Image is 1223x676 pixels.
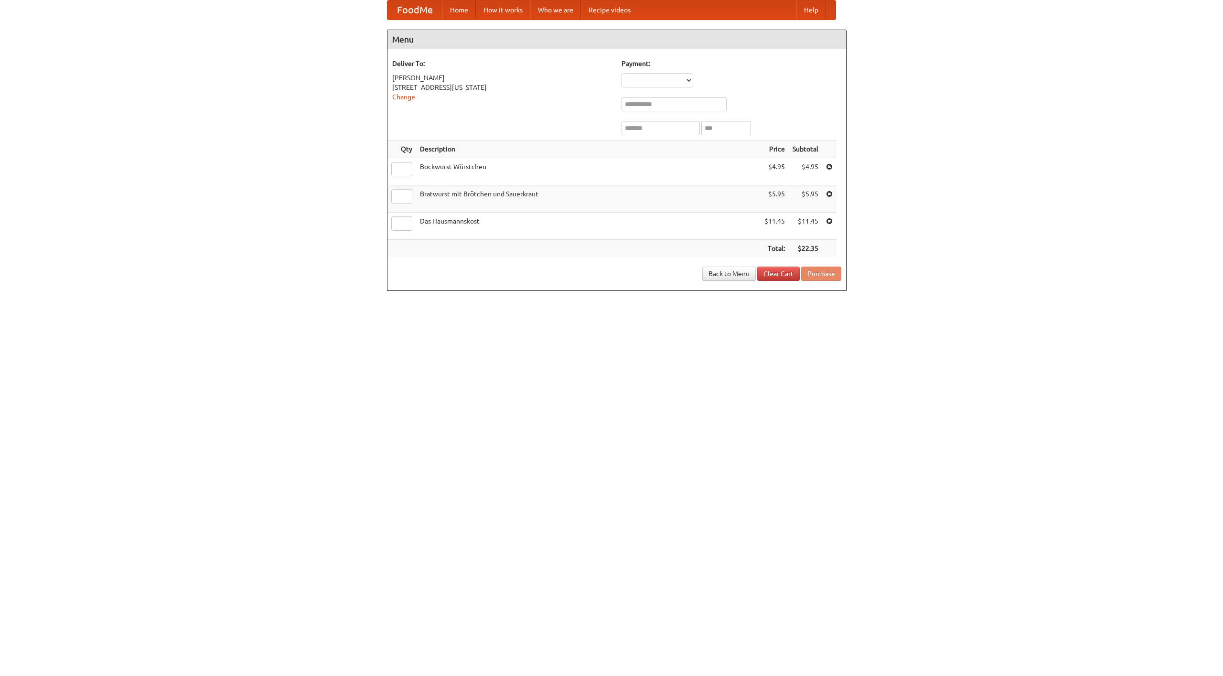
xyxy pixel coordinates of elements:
[757,267,800,281] a: Clear Cart
[416,185,761,213] td: Bratwurst mit Brötchen und Sauerkraut
[476,0,530,20] a: How it works
[801,267,841,281] button: Purchase
[789,158,822,185] td: $4.95
[387,30,846,49] h4: Menu
[392,83,612,92] div: [STREET_ADDRESS][US_STATE]
[761,240,789,258] th: Total:
[387,140,416,158] th: Qty
[622,59,841,68] h5: Payment:
[387,0,442,20] a: FoodMe
[392,93,415,101] a: Change
[796,0,826,20] a: Help
[416,213,761,240] td: Das Hausmannskost
[416,140,761,158] th: Description
[761,158,789,185] td: $4.95
[702,267,756,281] a: Back to Menu
[789,185,822,213] td: $5.95
[789,240,822,258] th: $22.35
[416,158,761,185] td: Bockwurst Würstchen
[789,140,822,158] th: Subtotal
[442,0,476,20] a: Home
[530,0,581,20] a: Who we are
[392,73,612,83] div: [PERSON_NAME]
[761,140,789,158] th: Price
[392,59,612,68] h5: Deliver To:
[789,213,822,240] td: $11.45
[581,0,638,20] a: Recipe videos
[761,185,789,213] td: $5.95
[761,213,789,240] td: $11.45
